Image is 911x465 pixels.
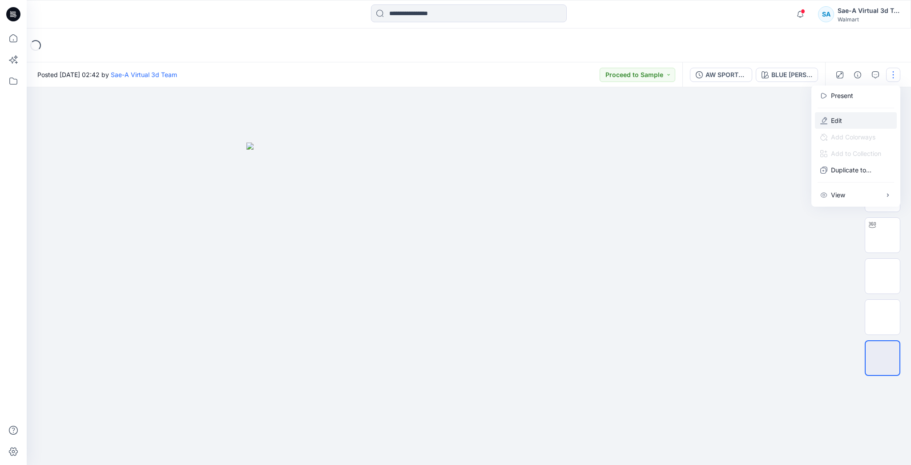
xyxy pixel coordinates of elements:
[771,70,812,80] div: BLUE [PERSON_NAME]
[756,68,818,82] button: BLUE [PERSON_NAME]
[831,116,842,125] a: Edit
[690,68,752,82] button: AW SPORTS BRA_FULL COLORWAYS
[851,68,865,82] button: Details
[705,70,746,80] div: AW SPORTS BRA_FULL COLORWAYS
[111,71,177,78] a: Sae-A Virtual 3d Team
[246,143,691,465] img: eyJhbGciOiJIUzI1NiIsImtpZCI6IjAiLCJzbHQiOiJzZXMiLCJ0eXAiOiJKV1QifQ.eyJkYXRhIjp7InR5cGUiOiJzdG9yYW...
[838,5,900,16] div: Sae-A Virtual 3d Team
[818,6,834,22] div: SA
[37,70,177,79] span: Posted [DATE] 02:42 by
[838,16,900,23] div: Walmart
[831,190,845,200] p: View
[831,91,853,100] a: Present
[831,165,871,175] p: Duplicate to...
